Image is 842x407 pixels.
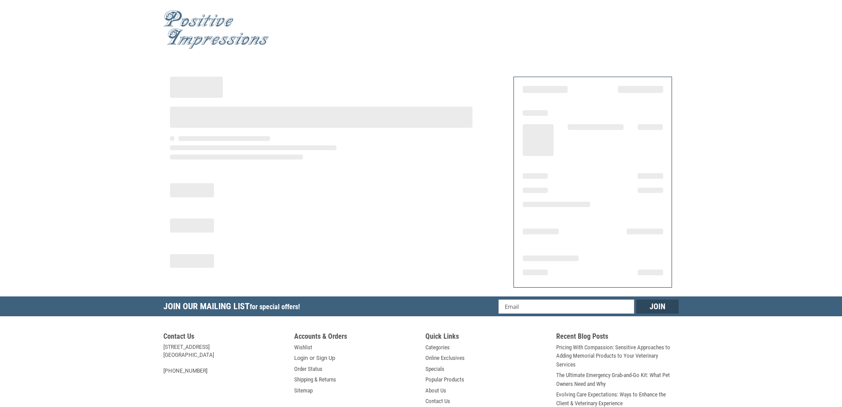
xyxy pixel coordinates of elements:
[163,332,286,343] h5: Contact Us
[294,375,336,384] a: Shipping & Returns
[425,343,450,352] a: Categories
[425,397,450,406] a: Contact Us
[499,300,635,314] input: Email
[556,343,679,369] a: Pricing With Compassion: Sensitive Approaches to Adding Memorial Products to Your Veterinary Serv...
[425,354,465,363] a: Online Exclusives
[425,332,548,343] h5: Quick Links
[250,303,300,311] span: for special offers!
[294,386,313,395] a: Sitemap
[636,300,679,314] input: Join
[163,10,269,49] img: Positive Impressions
[316,354,335,363] a: Sign Up
[556,371,679,388] a: The Ultimate Emergency Grab-and-Go Kit: What Pet Owners Need and Why
[294,365,322,374] a: Order Status
[425,386,446,395] a: About Us
[425,375,464,384] a: Popular Products
[294,343,312,352] a: Wishlist
[163,296,304,319] h5: Join Our Mailing List
[304,354,320,363] span: or
[556,332,679,343] h5: Recent Blog Posts
[294,332,417,343] h5: Accounts & Orders
[163,343,286,375] address: [STREET_ADDRESS] [GEOGRAPHIC_DATA] [PHONE_NUMBER]
[294,354,308,363] a: Login
[425,365,444,374] a: Specials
